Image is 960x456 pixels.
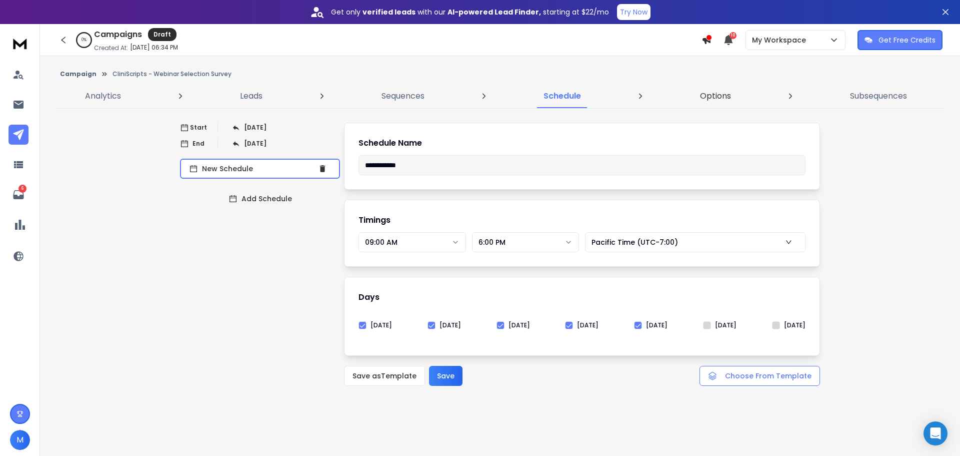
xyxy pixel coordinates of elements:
[358,232,466,252] button: 09:00 AM
[10,430,30,450] button: M
[10,34,30,53] img: logo
[358,214,805,226] h1: Timings
[358,291,805,303] h1: Days
[617,4,650,20] button: Try Now
[439,321,461,329] label: [DATE]
[725,371,811,381] span: Choose From Template
[620,7,647,17] p: Try Now
[715,321,736,329] label: [DATE]
[344,366,425,386] button: Save asTemplate
[700,90,731,102] p: Options
[381,90,424,102] p: Sequences
[192,140,204,148] p: End
[244,124,266,132] p: [DATE]
[202,164,314,174] p: New Schedule
[358,137,805,149] h1: Schedule Name
[79,84,127,108] a: Analytics
[591,237,682,247] p: Pacific Time (UTC-7:00)
[850,90,907,102] p: Subsequences
[362,7,415,17] strong: verified leads
[94,29,142,41] h1: Campaigns
[331,7,609,17] p: Get only with our starting at $22/mo
[472,232,579,252] button: 6:00 PM
[244,140,266,148] p: [DATE]
[857,30,942,50] button: Get Free Credits
[8,185,28,205] a: 6
[923,421,947,445] div: Open Intercom Messenger
[60,70,96,78] button: Campaign
[148,28,176,41] div: Draft
[94,44,128,52] p: Created At:
[85,90,121,102] p: Analytics
[370,321,392,329] label: [DATE]
[130,44,178,52] p: [DATE] 06:34 PM
[112,70,231,78] p: CliniScripts - Webinar Selection Survey
[752,35,810,45] p: My Workspace
[699,366,820,386] button: Choose From Template
[234,84,268,108] a: Leads
[543,90,581,102] p: Schedule
[447,7,541,17] strong: AI-powered Lead Finder,
[508,321,530,329] label: [DATE]
[729,32,736,39] span: 10
[577,321,598,329] label: [DATE]
[429,366,462,386] button: Save
[375,84,430,108] a: Sequences
[844,84,913,108] a: Subsequences
[180,189,340,209] button: Add Schedule
[81,37,86,43] p: 0 %
[190,124,207,132] p: Start
[694,84,737,108] a: Options
[537,84,587,108] a: Schedule
[240,90,262,102] p: Leads
[646,321,667,329] label: [DATE]
[784,321,805,329] label: [DATE]
[18,185,26,193] p: 6
[878,35,935,45] p: Get Free Credits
